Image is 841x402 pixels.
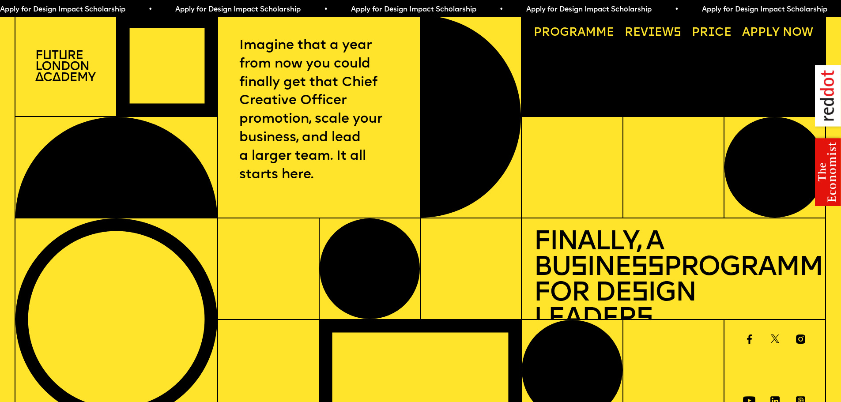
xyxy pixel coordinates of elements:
span: • [324,6,328,13]
span: s [570,255,587,282]
span: ss [631,255,664,282]
a: Price [686,21,737,45]
span: s [631,280,648,307]
span: • [675,6,679,13]
span: • [148,6,152,13]
a: Reviews [619,21,687,45]
span: A [742,27,750,39]
span: a [577,27,585,39]
a: Apply now [736,21,819,45]
a: Programme [528,21,620,45]
span: s [636,306,652,333]
span: • [499,6,503,13]
h1: Finally, a Bu ine Programme for De ign Leader [534,230,814,332]
p: Imagine that a year from now you could finally get that Chief Creative Officer promotion, scale y... [239,37,399,184]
